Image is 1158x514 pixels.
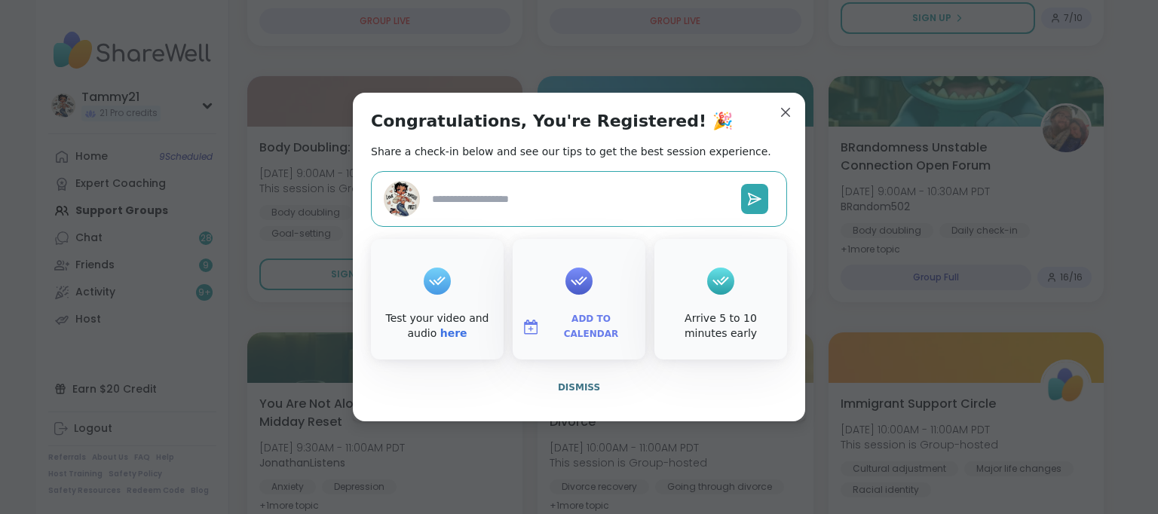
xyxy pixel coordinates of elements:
[522,318,540,336] img: ShareWell Logomark
[546,312,636,341] span: Add to Calendar
[440,327,467,339] a: here
[516,311,642,343] button: Add to Calendar
[374,311,501,341] div: Test your video and audio
[371,372,787,403] button: Dismiss
[384,181,420,217] img: Tammy21
[558,382,600,393] span: Dismiss
[657,311,784,341] div: Arrive 5 to 10 minutes early
[371,111,733,132] h1: Congratulations, You're Registered! 🎉
[371,144,771,159] h2: Share a check-in below and see our tips to get the best session experience.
